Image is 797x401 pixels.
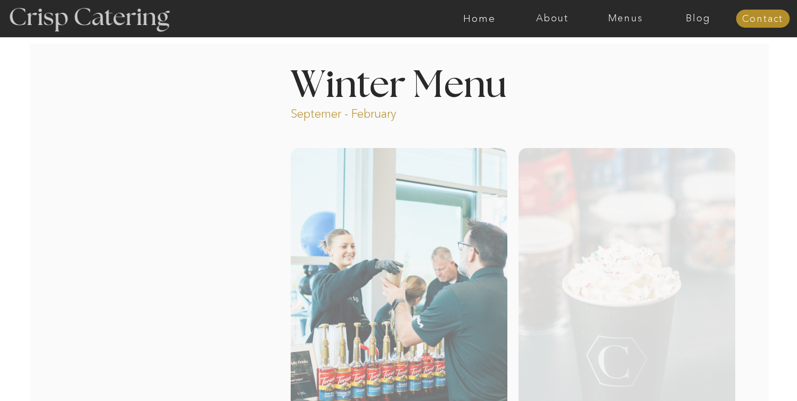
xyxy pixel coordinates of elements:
a: Home [443,13,516,24]
a: About [516,13,589,24]
h1: Winter Menu [251,67,547,99]
p: Septemer - February [291,106,437,118]
a: Contact [736,14,790,24]
a: Menus [589,13,662,24]
a: Blog [662,13,735,24]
